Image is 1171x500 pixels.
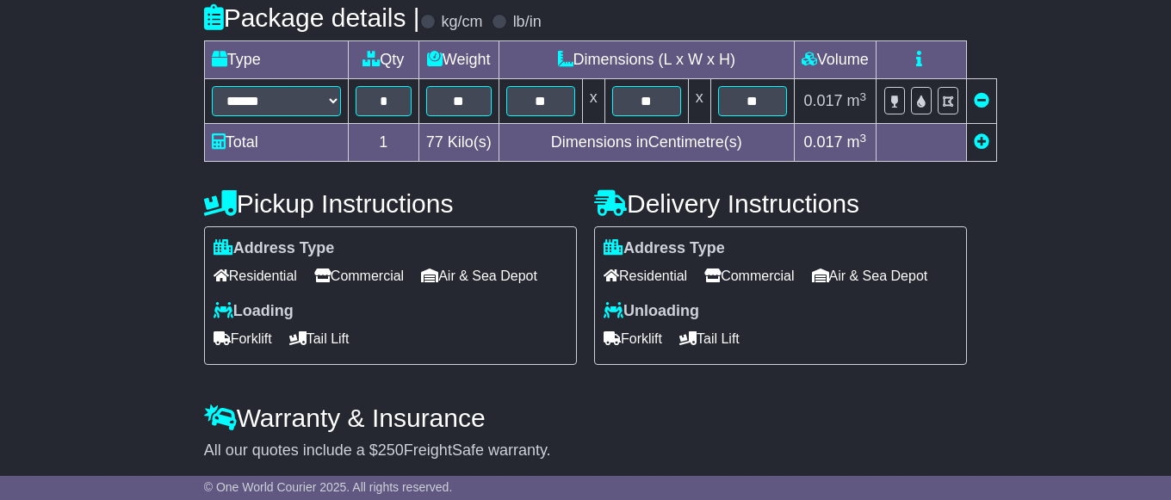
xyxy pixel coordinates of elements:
[499,124,794,162] td: Dimensions in Centimetre(s)
[499,41,794,79] td: Dimensions (L x W x H)
[704,262,794,289] span: Commercial
[204,404,968,432] h4: Warranty & Insurance
[214,325,272,352] span: Forklift
[974,133,989,151] a: Add new item
[214,239,335,258] label: Address Type
[679,325,740,352] span: Tail Lift
[442,13,483,32] label: kg/cm
[378,441,404,459] span: 250
[604,262,687,289] span: Residential
[418,124,499,162] td: Kilo(s)
[812,262,928,289] span: Air & Sea Depot
[204,480,453,494] span: © One World Courier 2025. All rights reserved.
[204,441,968,460] div: All our quotes include a $ FreightSafe warranty.
[214,262,297,289] span: Residential
[794,41,876,79] td: Volume
[803,92,842,109] span: 0.017
[348,124,418,162] td: 1
[582,79,604,124] td: x
[204,3,420,32] h4: Package details |
[604,302,699,321] label: Unloading
[604,325,662,352] span: Forklift
[860,132,867,145] sup: 3
[204,124,348,162] td: Total
[974,92,989,109] a: Remove this item
[418,41,499,79] td: Weight
[314,262,404,289] span: Commercial
[513,13,542,32] label: lb/in
[847,133,867,151] span: m
[289,325,350,352] span: Tail Lift
[604,239,725,258] label: Address Type
[847,92,867,109] span: m
[803,133,842,151] span: 0.017
[204,41,348,79] td: Type
[214,302,294,321] label: Loading
[860,90,867,103] sup: 3
[421,262,537,289] span: Air & Sea Depot
[204,189,577,218] h4: Pickup Instructions
[426,133,443,151] span: 77
[594,189,967,218] h4: Delivery Instructions
[688,79,710,124] td: x
[348,41,418,79] td: Qty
